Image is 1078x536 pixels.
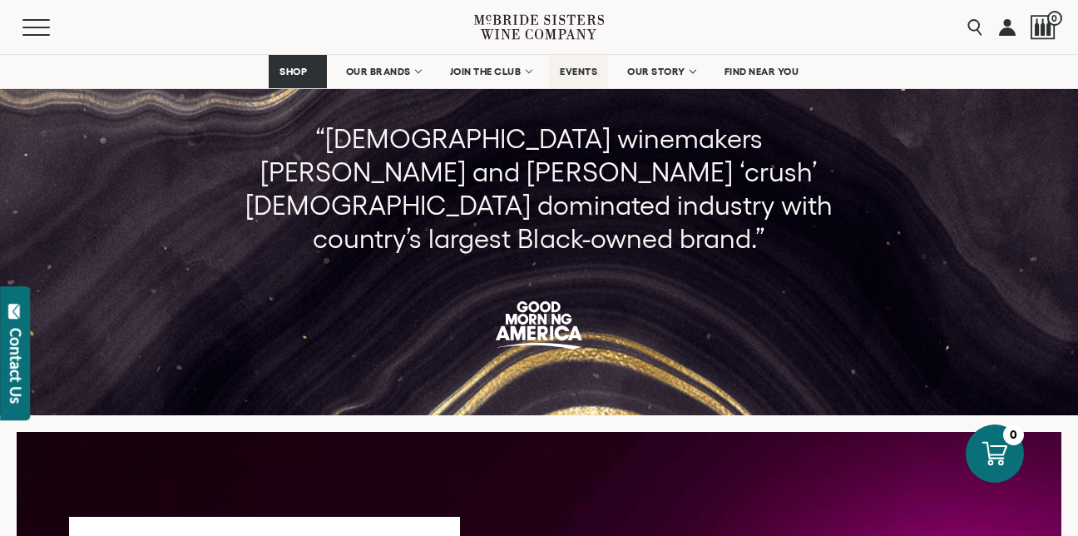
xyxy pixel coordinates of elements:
span: SHOP [279,66,308,77]
div: Contact Us [7,328,24,404]
a: SHOP [269,55,327,88]
span: OUR STORY [627,66,685,77]
a: FIND NEAR YOU [714,55,810,88]
a: EVENTS [549,55,608,88]
span: OUR BRANDS [346,66,411,77]
button: Mobile Menu Trigger [22,19,82,36]
a: OUR STORY [616,55,705,88]
span: JOIN THE CLUB [450,66,522,77]
span: EVENTS [560,66,597,77]
span: FIND NEAR YOU [724,66,799,77]
div: 0 [1003,424,1024,445]
span: 0 [1047,11,1062,26]
p: “[DEMOGRAPHIC_DATA] winemakers [PERSON_NAME] and [PERSON_NAME] ‘crush’ [DEMOGRAPHIC_DATA] dominat... [229,122,848,256]
a: JOIN THE CLUB [439,55,541,88]
a: OUR BRANDS [335,55,431,88]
